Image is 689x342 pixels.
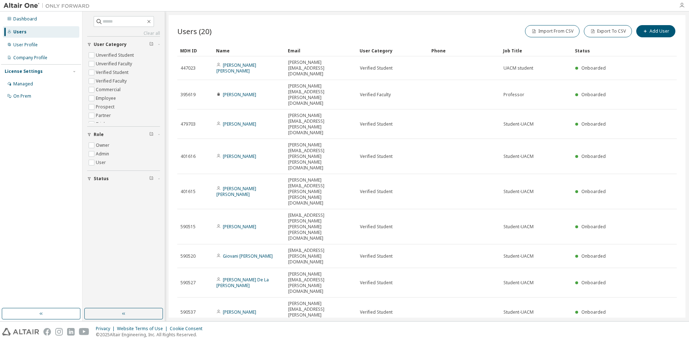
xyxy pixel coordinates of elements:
span: Verified Faculty [360,92,391,98]
label: Verified Student [96,68,130,77]
img: instagram.svg [55,328,63,336]
span: Onboarded [581,65,606,71]
span: Verified Student [360,189,393,195]
span: Student-UACM [503,224,534,230]
a: [PERSON_NAME] De La [PERSON_NAME] [216,277,269,289]
span: [EMAIL_ADDRESS][PERSON_NAME][PERSON_NAME][PERSON_NAME][DOMAIN_NAME] [288,212,353,241]
span: Verified Student [360,121,393,127]
label: Employee [96,94,117,103]
span: 401616 [181,154,196,159]
img: Altair One [4,2,93,9]
a: [PERSON_NAME] [223,224,256,230]
span: Onboarded [581,121,606,127]
span: 401615 [181,189,196,195]
span: 590520 [181,253,196,259]
span: [PERSON_NAME][EMAIL_ADDRESS][PERSON_NAME][PERSON_NAME][DOMAIN_NAME] [288,142,353,171]
div: License Settings [5,69,43,74]
div: Status [575,45,634,56]
label: User [96,158,107,167]
span: Onboarded [581,188,606,195]
p: © 2025 Altair Engineering, Inc. All Rights Reserved. [96,332,207,338]
button: Status [87,171,160,187]
span: Onboarded [581,92,606,98]
span: Onboarded [581,309,606,315]
span: 590537 [181,309,196,315]
span: Onboarded [581,224,606,230]
a: Clear all [87,31,160,36]
div: Cookie Consent [170,326,207,332]
span: Verified Student [360,309,393,315]
span: 395619 [181,92,196,98]
span: Verified Student [360,154,393,159]
button: Add User [636,25,675,37]
label: Unverified Student [96,51,135,60]
span: Student-UACM [503,253,534,259]
span: Clear filter [149,176,154,182]
div: Managed [13,81,33,87]
div: User Profile [13,42,38,48]
img: altair_logo.svg [2,328,39,336]
span: Student-UACM [503,189,534,195]
span: [PERSON_NAME][EMAIL_ADDRESS][DOMAIN_NAME] [288,60,353,77]
div: Privacy [96,326,117,332]
span: Verified Student [360,224,393,230]
a: Giovani [PERSON_NAME] [223,253,273,259]
span: Professor [503,92,524,98]
span: Clear filter [149,132,154,137]
a: [PERSON_NAME] [PERSON_NAME] [216,62,256,74]
img: facebook.svg [43,328,51,336]
div: User Category [360,45,426,56]
span: UACM student [503,65,533,71]
div: Job Title [503,45,569,56]
label: Admin [96,150,111,158]
div: On Prem [13,93,31,99]
span: [PERSON_NAME][EMAIL_ADDRESS][PERSON_NAME][DOMAIN_NAME] [288,113,353,136]
img: youtube.svg [79,328,89,336]
span: Onboarded [581,253,606,259]
button: User Category [87,37,160,52]
span: 479703 [181,121,196,127]
div: Phone [431,45,497,56]
a: [PERSON_NAME] [223,153,256,159]
span: Role [94,132,104,137]
button: Export To CSV [584,25,632,37]
label: Partner [96,111,112,120]
span: Status [94,176,109,182]
label: Unverified Faculty [96,60,133,68]
span: [EMAIL_ADDRESS][PERSON_NAME][DOMAIN_NAME] [288,248,353,265]
label: Trial [96,120,106,128]
span: Verified Student [360,65,393,71]
span: 590527 [181,280,196,286]
span: Student-UACM [503,280,534,286]
a: [PERSON_NAME] [223,121,256,127]
div: Company Profile [13,55,47,61]
label: Owner [96,141,111,150]
div: Dashboard [13,16,37,22]
label: Prospect [96,103,116,111]
button: Import From CSV [525,25,580,37]
span: [PERSON_NAME][EMAIL_ADDRESS][PERSON_NAME][PERSON_NAME][DOMAIN_NAME] [288,177,353,206]
span: Student-UACM [503,309,534,315]
span: User Category [94,42,127,47]
img: linkedin.svg [67,328,75,336]
div: Name [216,45,282,56]
span: 590515 [181,224,196,230]
span: Student-UACM [503,154,534,159]
span: Onboarded [581,280,606,286]
span: Verified Student [360,280,393,286]
span: [PERSON_NAME][EMAIL_ADDRESS][PERSON_NAME][DOMAIN_NAME] [288,301,353,324]
div: Email [288,45,354,56]
a: [PERSON_NAME] [223,309,256,315]
span: Onboarded [581,153,606,159]
span: Student-UACM [503,121,534,127]
span: Users (20) [177,26,212,36]
span: [PERSON_NAME][EMAIL_ADDRESS][PERSON_NAME][DOMAIN_NAME] [288,83,353,106]
div: Users [13,29,27,35]
button: Role [87,127,160,142]
span: 447023 [181,65,196,71]
div: MDH ID [180,45,210,56]
div: Website Terms of Use [117,326,170,332]
span: [PERSON_NAME][EMAIL_ADDRESS][PERSON_NAME][DOMAIN_NAME] [288,271,353,294]
span: Verified Student [360,253,393,259]
span: Clear filter [149,42,154,47]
